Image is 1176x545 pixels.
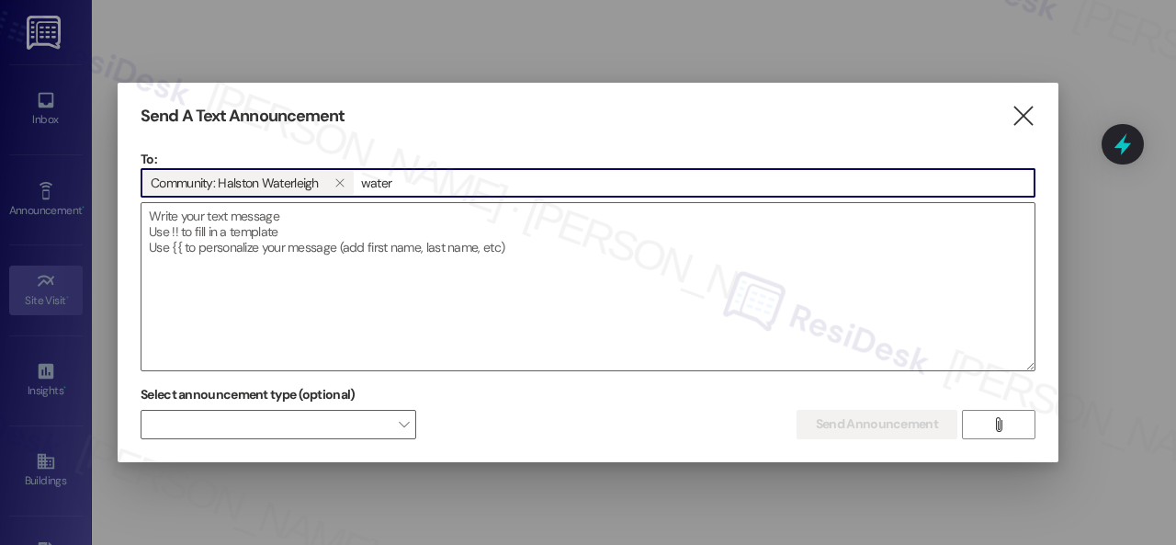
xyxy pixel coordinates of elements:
input: Type to select the units, buildings, or communities you want to message. (e.g. 'Unit 1A', 'Buildi... [356,169,1035,197]
i:  [334,176,345,190]
span: Send Announcement [816,414,938,434]
button: Send Announcement [797,410,957,439]
span: Community: Halston Waterleigh [151,171,319,195]
button: Community: Halston Waterleigh [326,171,354,195]
label: Select announcement type (optional) [141,380,356,409]
p: To: [141,150,1035,168]
i:  [1011,107,1035,126]
h3: Send A Text Announcement [141,106,345,127]
i:  [991,417,1005,432]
